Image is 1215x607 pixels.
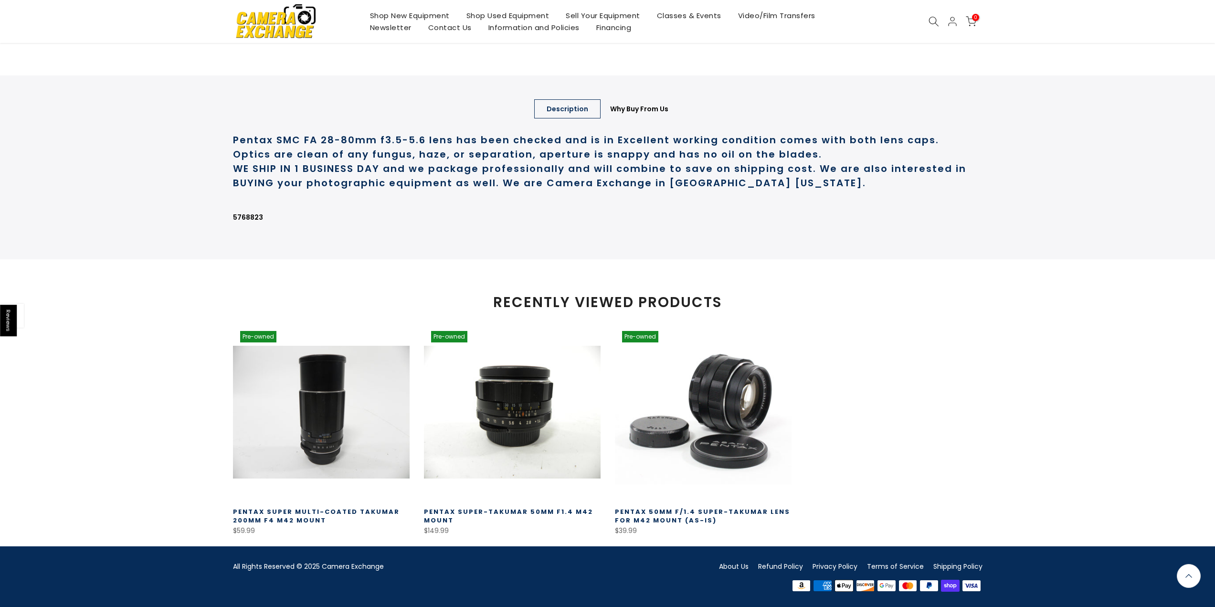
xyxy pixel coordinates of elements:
a: Information and Policies [480,21,588,33]
a: Description [534,99,601,118]
a: Newsletter [361,21,420,33]
a: Sell Your Equipment [558,10,649,21]
a: Terms of Service [867,562,924,571]
a: Pentax 50mm f/1.4 Super-Takumar Lens for M42 Mount (AS-IS) [615,507,790,525]
a: Financing [588,21,640,33]
span: RECENTLY VIEWED PRODUCTS [493,295,722,309]
img: apple pay [833,578,855,593]
span: 0 [972,14,979,21]
strong: 5768823 [233,213,263,222]
a: About Us [719,562,749,571]
a: Shop New Equipment [361,10,458,21]
a: Video/Film Transfers [729,10,824,21]
a: Pentax Super Multi-Coated Takumar 200mm f4 M42 Mount [233,507,400,525]
a: 0 [966,16,976,27]
strong: Optics are clean of any fungus, haze, or separation, aperture is snappy and has no oil on the bla... [233,148,822,161]
img: master [897,578,919,593]
strong: WE SHIP IN 1 BUSINESS DAY and we package professionally and will combine to save on shipping cost... [233,162,966,190]
img: visa [961,578,983,593]
a: Shipping Policy [933,562,983,571]
img: paypal [919,578,940,593]
div: $59.99 [233,525,410,537]
img: google pay [876,578,898,593]
a: Refund Policy [758,562,803,571]
img: shopify pay [940,578,961,593]
a: Classes & Events [648,10,729,21]
strong: Pentax SMC FA 28-80mm f3.5-5.6 lens has been checked and is in Excellent working condition comes ... [233,133,939,147]
a: Contact Us [420,21,480,33]
a: Why Buy From Us [598,99,681,118]
img: amazon payments [791,578,812,593]
img: discover [855,578,876,593]
div: $39.99 [615,525,792,537]
a: Privacy Policy [813,562,857,571]
div: All Rights Reserved © 2025 Camera Exchange [233,561,601,573]
a: Pentax Super-Takumar 50mm f1.4 M42 Mount [424,507,593,525]
div: $149.99 [424,525,601,537]
a: Back to the top [1177,564,1201,588]
a: Shop Used Equipment [458,10,558,21]
img: american express [812,578,834,593]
